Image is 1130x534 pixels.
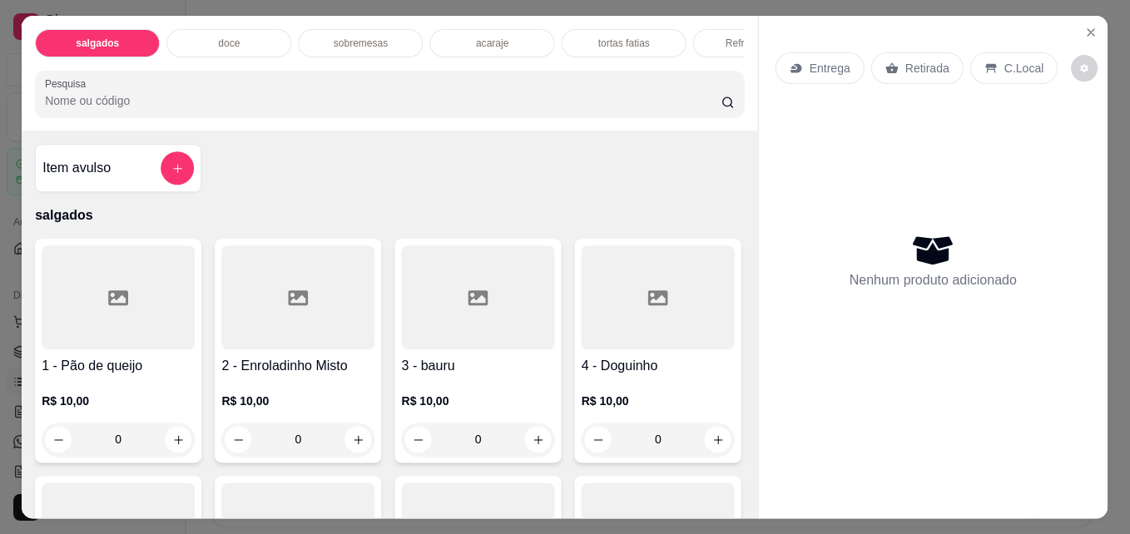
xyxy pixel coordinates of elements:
h4: 3 - bauru [402,356,555,376]
p: Entrega [810,60,850,77]
h4: Item avulso [43,158,112,178]
p: acaraje [476,37,508,50]
p: R$ 10,00 [402,393,555,409]
p: R$ 10,00 [582,393,735,409]
p: doce [219,37,240,50]
p: tortas fatias [598,37,650,50]
h4: 1 - Pão de queijo [42,356,196,376]
p: salgados [36,205,745,225]
h4: 4 - Doguinho [582,356,735,376]
button: decrease-product-quantity [46,426,72,452]
button: decrease-product-quantity [226,426,252,452]
label: Pesquisa [46,77,92,91]
p: Refrigerantes [726,37,786,50]
p: Retirada [905,60,949,77]
button: Close [1078,19,1104,46]
button: increase-product-quantity [705,426,731,452]
button: increase-product-quantity [166,426,192,452]
p: R$ 10,00 [222,393,375,409]
p: C.Local [1004,60,1044,77]
button: decrease-product-quantity [1072,55,1098,82]
input: Pesquisa [46,92,722,109]
button: decrease-product-quantity [585,426,612,452]
button: add-separate-item [161,151,195,185]
p: salgados [77,37,120,50]
h4: 2 - Enroladinho Misto [222,356,375,376]
p: Nenhum produto adicionado [850,270,1017,290]
button: increase-product-quantity [345,426,372,452]
p: R$ 10,00 [42,393,196,409]
button: increase-product-quantity [525,426,552,452]
p: sobremesas [334,37,388,50]
button: decrease-product-quantity [405,426,432,452]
